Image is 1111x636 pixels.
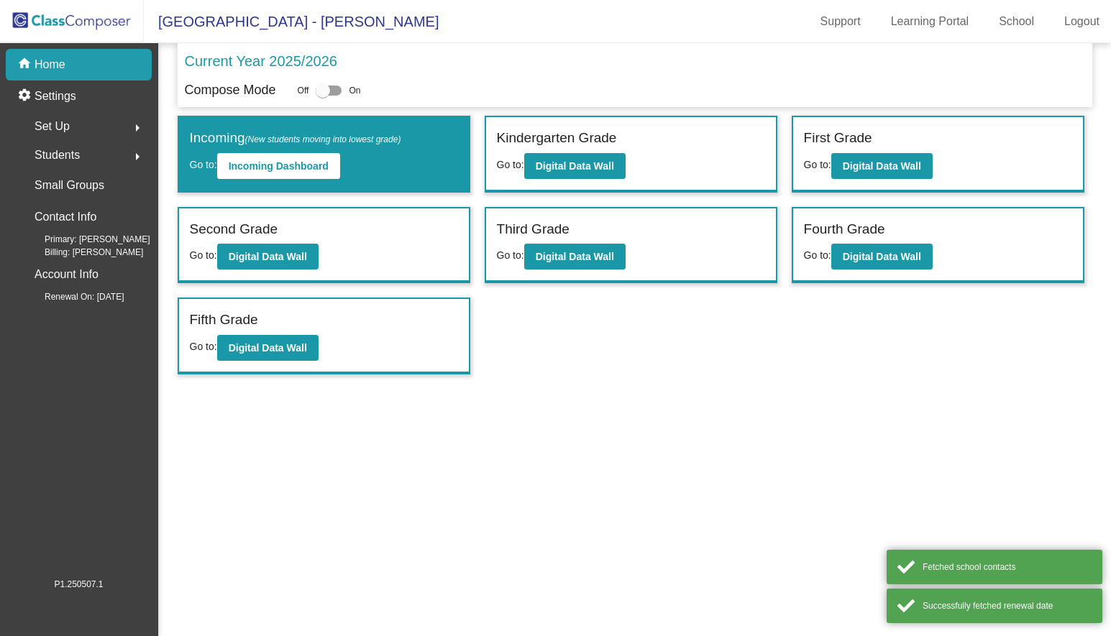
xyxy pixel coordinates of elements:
[190,159,217,170] span: Go to:
[144,10,439,33] span: [GEOGRAPHIC_DATA] - [PERSON_NAME]
[35,207,96,227] p: Contact Info
[804,249,831,261] span: Go to:
[217,335,319,361] button: Digital Data Wall
[185,80,276,100] p: Compose Mode
[804,219,885,240] label: Fourth Grade
[497,128,617,149] label: Kindergarten Grade
[1053,10,1111,33] a: Logout
[298,84,309,97] span: Off
[843,251,921,262] b: Digital Data Wall
[987,10,1046,33] a: School
[497,219,570,240] label: Third Grade
[217,244,319,269] button: Digital Data Wall
[35,88,76,105] p: Settings
[923,561,1092,573] div: Fetched school contacts
[536,251,614,262] b: Digital Data Wall
[879,10,981,33] a: Learning Portal
[129,119,146,137] mat-icon: arrow_right
[831,244,933,269] button: Digital Data Wall
[497,249,524,261] span: Go to:
[17,56,35,73] mat-icon: home
[229,251,307,262] b: Digital Data Wall
[35,116,70,137] span: Set Up
[804,128,872,149] label: First Grade
[524,153,626,179] button: Digital Data Wall
[22,290,124,303] span: Renewal On: [DATE]
[185,50,337,72] p: Current Year 2025/2026
[35,145,80,165] span: Students
[190,128,401,149] label: Incoming
[245,134,401,144] span: (New students moving into lowest grade)
[804,159,831,170] span: Go to:
[190,219,278,240] label: Second Grade
[35,56,65,73] p: Home
[843,160,921,172] b: Digital Data Wall
[809,10,872,33] a: Support
[129,148,146,165] mat-icon: arrow_right
[35,175,104,195] p: Small Groups
[22,233,150,246] span: Primary: [PERSON_NAME]
[190,249,217,261] span: Go to:
[17,88,35,105] mat-icon: settings
[190,341,217,352] span: Go to:
[229,160,329,172] b: Incoming Dashboard
[497,159,524,170] span: Go to:
[217,153,340,179] button: Incoming Dashboard
[22,246,143,259] span: Billing: [PERSON_NAME]
[831,153,933,179] button: Digital Data Wall
[923,599,1092,612] div: Successfully fetched renewal date
[524,244,626,269] button: Digital Data Wall
[229,342,307,354] b: Digital Data Wall
[35,264,99,285] p: Account Info
[536,160,614,172] b: Digital Data Wall
[349,84,360,97] span: On
[190,310,258,331] label: Fifth Grade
